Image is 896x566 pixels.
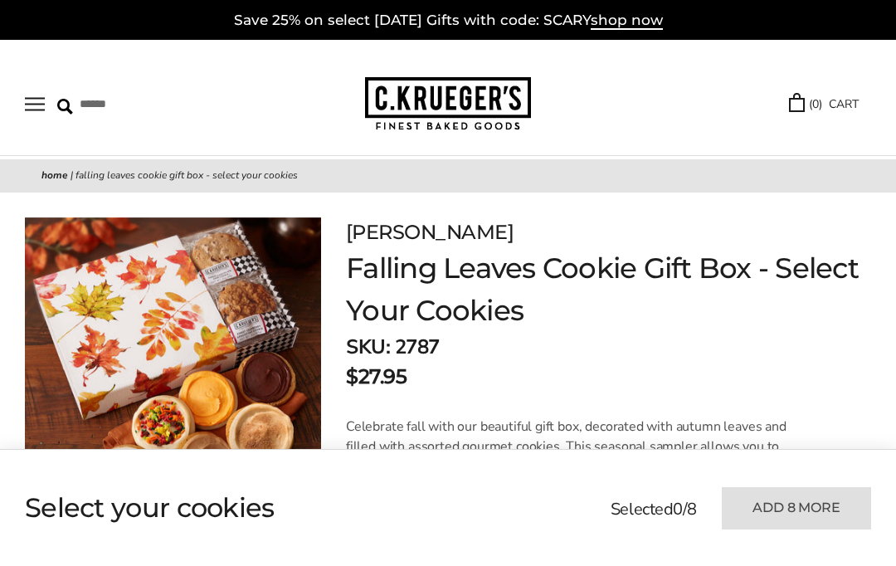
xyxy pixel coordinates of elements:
p: Selected / [611,497,697,522]
a: Home [41,168,68,182]
a: (0) CART [789,95,859,114]
a: Save 25% on select [DATE] Gifts with code: SCARYshop now [234,12,663,30]
strong: SKU: [346,334,390,360]
img: Search [57,99,73,115]
span: shop now [591,12,663,30]
p: $27.95 [346,362,407,392]
input: Search [57,91,227,117]
span: 8 [687,498,697,520]
span: 2787 [395,334,440,360]
h1: Falling Leaves Cookie Gift Box - Select Your Cookies [346,247,871,332]
img: C.KRUEGER'S [365,77,531,131]
img: Falling Leaves Cookie Gift Box - Select Your Cookies [25,217,321,514]
p: Celebrate fall with our beautiful gift box, decorated with autumn leaves and filled with assorted... [346,417,800,516]
span: 0 [673,498,683,520]
span: Falling Leaves Cookie Gift Box - Select Your Cookies [75,168,298,182]
span: | [71,168,73,182]
button: Open navigation [25,97,45,111]
button: Add 8 more [722,487,871,529]
nav: breadcrumbs [41,168,855,184]
p: [PERSON_NAME] [346,217,871,247]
